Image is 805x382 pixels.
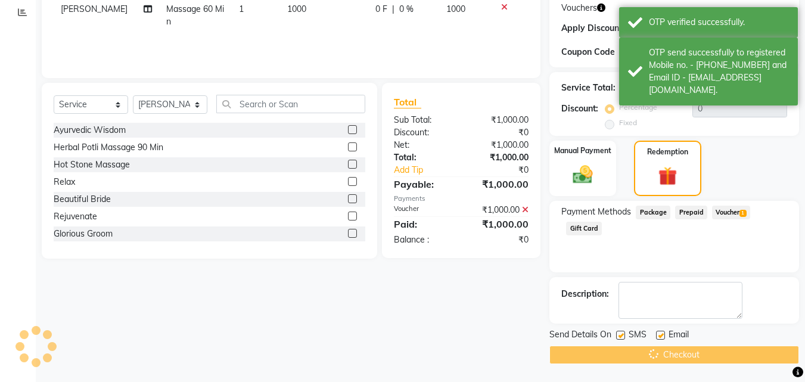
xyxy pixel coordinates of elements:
[561,2,597,14] span: Vouchers
[566,222,602,235] span: Gift Card
[461,217,537,231] div: ₹1,000.00
[629,328,647,343] span: SMS
[669,328,689,343] span: Email
[446,4,465,14] span: 1000
[619,117,637,128] label: Fixed
[385,177,461,191] div: Payable:
[647,147,688,157] label: Redemption
[561,103,598,115] div: Discount:
[649,16,789,29] div: OTP verified successfully.
[675,206,707,219] span: Prepaid
[399,3,414,15] span: 0 %
[216,95,365,113] input: Search or Scan
[561,46,636,58] div: Coupon Code
[461,151,537,164] div: ₹1,000.00
[54,159,130,171] div: Hot Stone Massage
[549,328,611,343] span: Send Details On
[392,3,394,15] span: |
[394,194,529,204] div: Payments
[712,206,750,219] span: Voucher
[636,206,670,219] span: Package
[385,217,461,231] div: Paid:
[739,210,746,217] span: 1
[385,234,461,246] div: Balance :
[461,114,537,126] div: ₹1,000.00
[61,4,128,14] span: [PERSON_NAME]
[561,206,631,218] span: Payment Methods
[385,151,461,164] div: Total:
[54,228,113,240] div: Glorious Groom
[561,82,616,94] div: Service Total:
[474,164,538,176] div: ₹0
[619,102,657,113] label: Percentage
[652,164,683,188] img: _gift.svg
[54,141,163,154] div: Herbal Potli Massage 90 Min
[461,234,537,246] div: ₹0
[394,96,421,108] span: Total
[54,193,111,206] div: Beautiful Bride
[461,177,537,191] div: ₹1,000.00
[567,163,599,186] img: _cash.svg
[649,46,789,97] div: OTP send successfully to registered Mobile no. - 919822654129 and Email ID - rajendra.soochik@gma...
[554,145,611,156] label: Manual Payment
[461,139,537,151] div: ₹1,000.00
[375,3,387,15] span: 0 F
[239,4,244,14] span: 1
[385,126,461,139] div: Discount:
[166,4,224,27] span: Massage 60 Min
[385,139,461,151] div: Net:
[385,204,461,216] div: Voucher
[461,204,537,216] div: ₹1,000.00
[561,288,609,300] div: Description:
[54,210,97,223] div: Rejuvenate
[54,124,126,136] div: Ayurvedic Wisdom
[287,4,306,14] span: 1000
[561,22,636,35] div: Apply Discount
[385,114,461,126] div: Sub Total:
[54,176,75,188] div: Relax
[385,164,474,176] a: Add Tip
[461,126,537,139] div: ₹0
